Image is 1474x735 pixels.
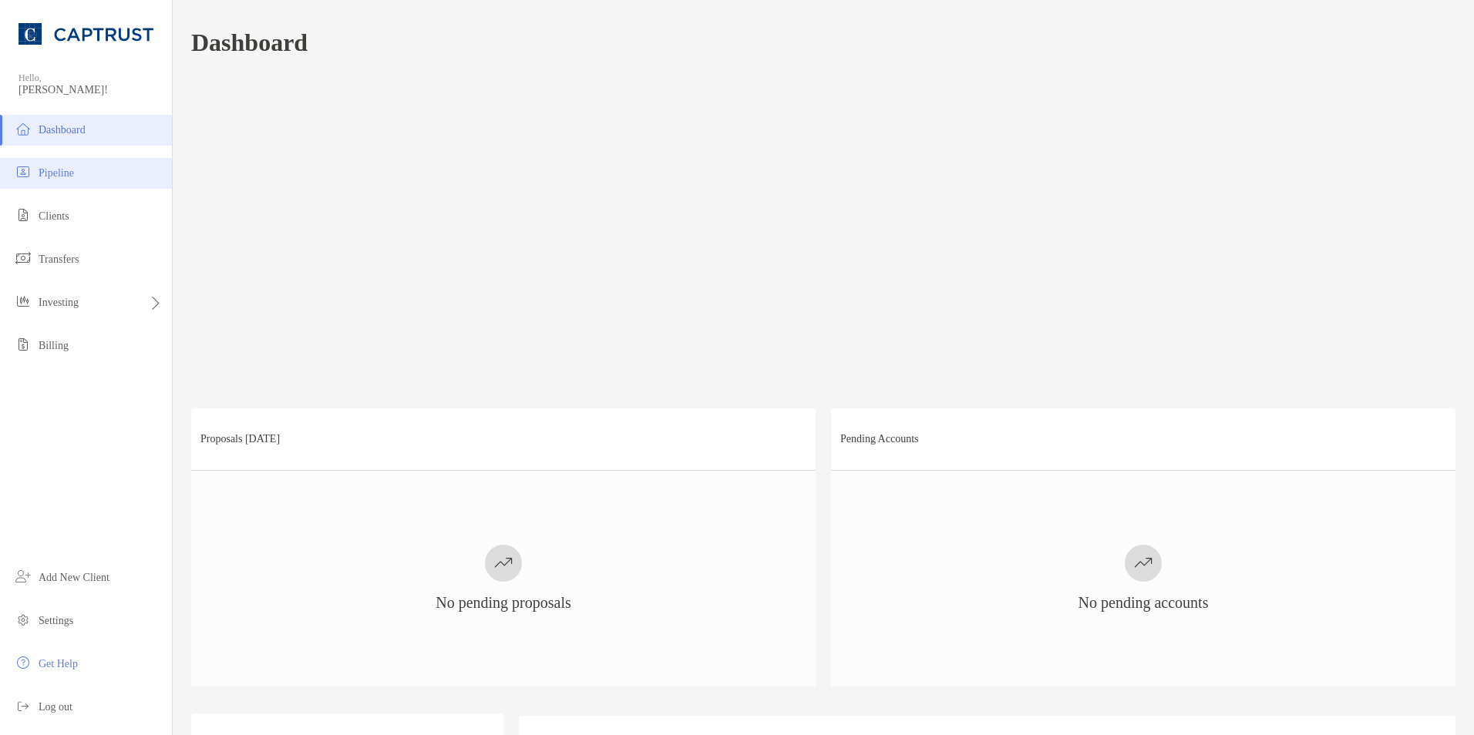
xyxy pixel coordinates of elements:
span: Billing [39,340,69,351]
img: transfers icon [14,249,32,267]
img: CAPTRUST Logo [19,6,153,62]
img: settings icon [14,610,32,629]
span: Dashboard [39,124,86,136]
img: dashboard icon [14,119,32,138]
img: clients icon [14,206,32,224]
span: Get Help [39,658,78,670]
img: add_new_client icon [14,567,32,586]
h3: Proposals [DATE] [200,433,280,445]
h1: Dashboard [191,29,308,57]
h3: Pending Accounts [840,433,919,445]
img: get-help icon [14,653,32,672]
h3: No pending proposals [436,594,571,612]
span: Settings [39,615,73,626]
h3: No pending accounts [1079,594,1209,612]
span: Log out [39,701,72,713]
img: billing icon [14,335,32,354]
img: investing icon [14,292,32,310]
span: Transfers [39,253,79,265]
img: pipeline icon [14,163,32,181]
span: [PERSON_NAME]! [19,84,163,96]
span: Add New Client [39,572,109,583]
img: logout icon [14,696,32,715]
span: Pipeline [39,167,74,179]
span: Clients [39,210,69,222]
span: Investing [39,297,79,308]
